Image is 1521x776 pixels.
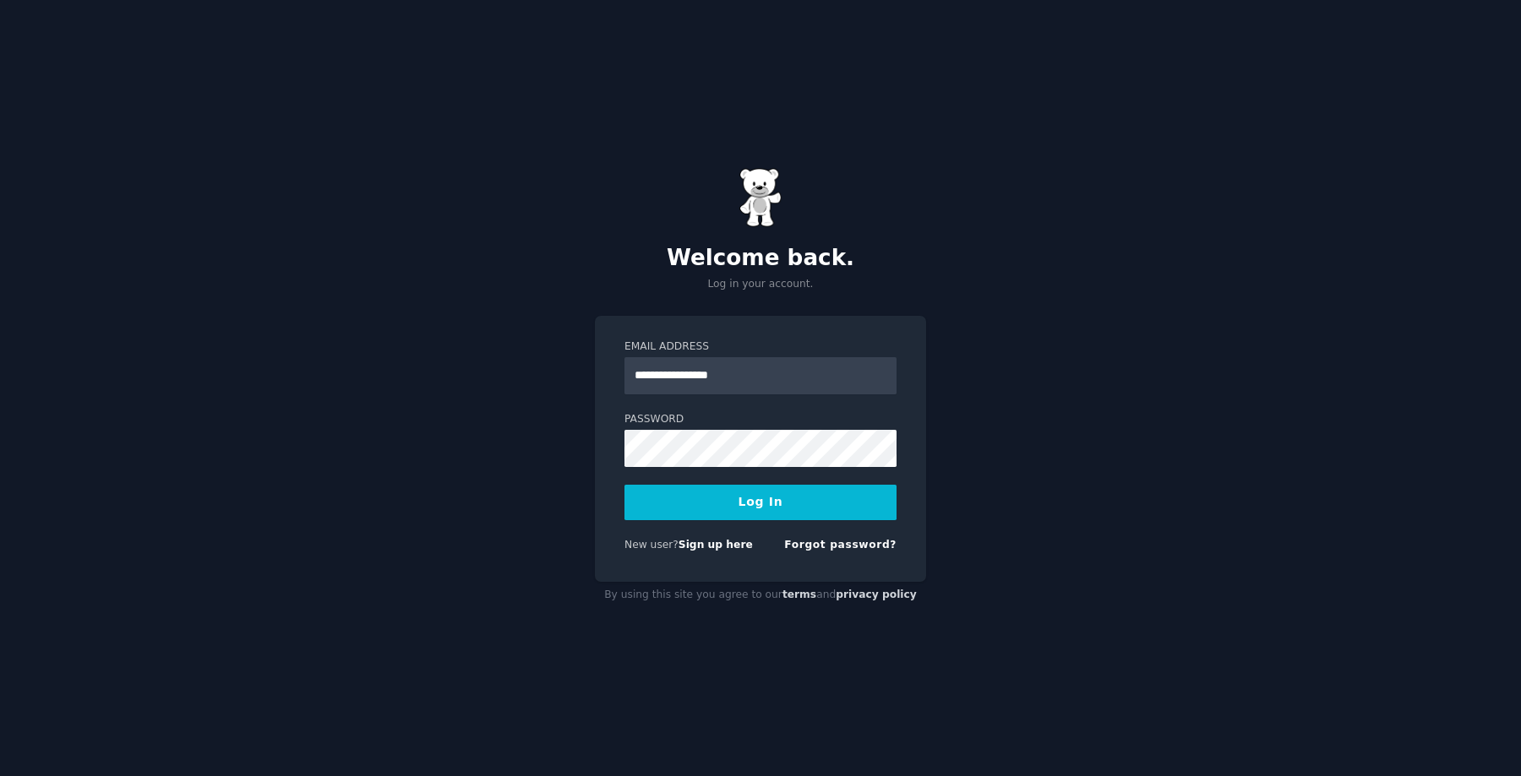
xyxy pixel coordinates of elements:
a: Forgot password? [784,539,897,551]
button: Log In [624,485,897,520]
label: Password [624,412,897,427]
a: Sign up here [679,539,753,551]
label: Email Address [624,339,897,355]
h2: Welcome back. [595,245,926,272]
span: New user? [624,539,679,551]
img: Gummy Bear [739,168,782,227]
div: By using this site you agree to our and [595,582,926,609]
a: privacy policy [836,589,917,600]
a: terms [782,589,816,600]
p: Log in your account. [595,277,926,292]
